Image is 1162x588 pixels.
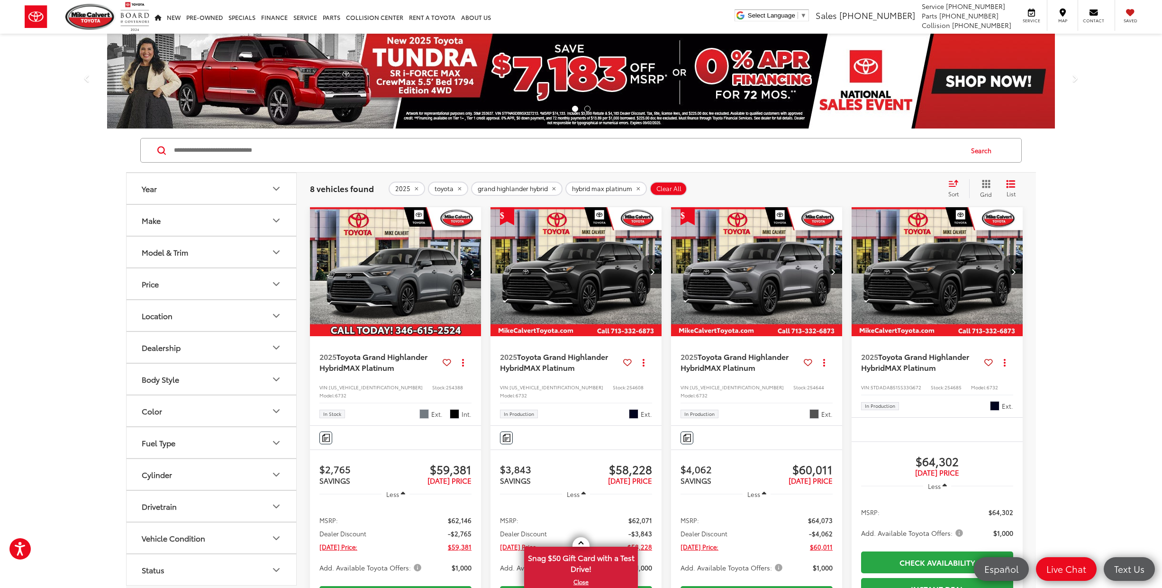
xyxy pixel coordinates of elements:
span: Español [980,563,1023,575]
span: [DATE] PRICE [789,475,833,486]
span: SAVINGS [681,475,711,486]
span: Text Us [1109,563,1149,575]
div: Year [142,184,157,193]
span: Midnight Black Metallic [629,409,638,419]
button: Next image [643,255,662,288]
span: In Stock [323,412,341,416]
img: Comments [503,434,510,442]
span: $58,228 [627,542,652,551]
a: Live Chat [1036,557,1097,581]
span: [DATE] Price: [500,542,538,551]
span: Dealer Discount [319,529,366,538]
button: remove hybrid%20max%20platinum [565,182,647,196]
span: Stock: [931,384,944,391]
span: Stock: [432,384,446,391]
span: ▼ [800,12,807,19]
a: 2025Toyota Grand Highlander HybridMAX Platinum [681,351,800,373]
span: MSRP: [681,515,699,525]
div: Make [271,215,282,226]
span: Stock: [793,384,807,391]
a: Español [974,557,1029,581]
button: List View [999,179,1023,198]
span: dropdown dots [1004,358,1006,366]
button: Actions [635,354,652,370]
span: [US_VEHICLE_IDENTIFICATION_NUMBER] [509,384,603,391]
span: Cement [419,409,429,419]
span: 2025 [319,351,336,362]
span: Ext. [431,410,443,419]
a: 2025Toyota Grand Highlander HybridMAX Platinum [861,351,980,373]
button: remove 2025 [389,182,425,196]
button: PricePrice [127,268,297,299]
span: dropdown dots [462,358,464,366]
div: Make [142,216,161,225]
button: LocationLocation [127,300,297,331]
button: remove toyota [428,182,468,196]
span: toyota [435,185,454,193]
div: Dealership [142,343,181,352]
span: Ext. [641,410,652,419]
button: Less [743,486,771,503]
span: In Production [684,412,715,416]
div: Fuel Type [142,438,175,447]
span: Less [386,490,399,498]
span: $1,000 [632,563,652,572]
span: VIN: [319,384,329,391]
span: 254644 [807,384,824,391]
span: hybrid max platinum [572,185,632,193]
span: [US_VEHICLE_IDENTIFICATION_NUMBER] [329,384,423,391]
span: List [1006,190,1016,198]
span: $58,228 [576,462,652,476]
span: [PHONE_NUMBER] [946,1,1005,11]
div: Location [271,310,282,322]
span: -$2,765 [448,529,472,538]
span: Service [922,1,944,11]
span: -$3,843 [628,529,652,538]
span: Toyota Grand Highlander Hybrid [500,351,608,372]
span: $1,000 [993,528,1013,538]
span: Toyota Grand Highlander Hybrid [861,351,969,372]
button: Comments [681,432,693,444]
span: dropdown dots [823,358,825,366]
span: 6732 [516,392,527,399]
span: [DATE] PRICE [861,468,1013,478]
span: 6732 [335,392,346,399]
input: Search by Make, Model, or Keyword [173,139,962,162]
span: $64,073 [808,515,833,525]
span: Saved [1120,18,1141,24]
button: ColorColor [127,395,297,426]
span: MAX Platinum [343,362,394,373]
span: $62,071 [628,515,652,525]
span: Ext. [1002,402,1013,411]
span: Model: [971,384,987,391]
span: Grid [980,190,992,198]
a: Text Us [1104,557,1155,581]
span: Service [1021,18,1042,24]
button: Actions [455,354,472,370]
button: Add. Available Toyota Offers: [500,563,605,572]
span: $64,302 [861,454,1013,468]
button: Fuel TypeFuel Type [127,427,297,458]
span: MSRP: [861,507,880,517]
div: Vehicle Condition [271,533,282,544]
button: remove grand%20highlander%20hybrid [471,182,563,196]
span: Dealer Discount [681,529,727,538]
button: Body StyleBody Style [127,364,297,395]
span: [US_VEHICLE_IDENTIFICATION_NUMBER] [690,384,784,391]
div: 2025 Toyota Grand Highlander Hybrid Hybrid MAX Platinum 0 [851,207,1024,336]
a: Select Language​ [748,12,807,19]
button: DealershipDealership [127,332,297,363]
span: 2025 [681,351,698,362]
span: Collision [922,20,950,30]
span: MAX Platinum [524,362,575,373]
span: MSRP: [500,515,518,525]
button: Add. Available Toyota Offers: [681,563,786,572]
button: Add. Available Toyota Offers: [861,528,966,538]
span: MSRP: [319,515,338,525]
button: Less [923,478,952,495]
span: VIN: [681,384,690,391]
span: 2025 [861,351,878,362]
img: Comments [322,434,330,442]
span: $64,302 [989,507,1013,517]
